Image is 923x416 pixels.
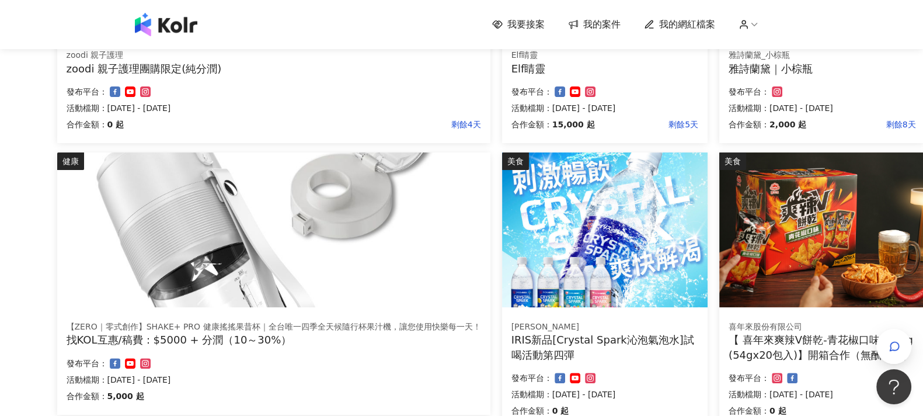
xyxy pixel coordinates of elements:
p: 剩餘5天 [594,117,698,131]
p: 0 起 [107,117,124,131]
p: 2,000 起 [769,117,806,131]
p: 發布平台： [729,85,769,99]
p: 發布平台： [511,85,552,99]
span: 我要接案 [507,18,545,31]
p: 發布平台： [729,371,769,385]
div: 雅詩蘭黛_小棕瓶 [729,50,915,61]
p: 活動檔期：[DATE] - [DATE] [729,387,915,401]
img: Crystal Spark 沁泡氣泡水 [502,152,708,307]
p: 活動檔期：[DATE] - [DATE] [511,387,698,401]
a: 我的案件 [568,18,621,31]
p: 15,000 起 [552,117,595,131]
div: zoodi 親子護理 [67,50,481,61]
div: 【 喜年來爽辣V餅乾-青花椒口味1080g (54gx20包入)】開箱合作（無酬互惠） [729,332,915,362]
a: 我的網紅檔案 [644,18,715,31]
span: 我的案件 [583,18,621,31]
iframe: Help Scout Beacon - Open [876,369,911,404]
p: 剩餘4天 [124,117,480,131]
div: 【ZERO｜零式創作】SHAKE+ PRO 健康搖搖果昔杯｜全台唯一四季全天候隨行杯果汁機，讓您使用快樂每一天！ [67,321,481,333]
div: IRIS新品[Crystal Spark沁泡氣泡水]試喝活動第四彈 [511,332,698,362]
div: 找KOL互惠/稿費：$5000 + 分潤（10～30%） [67,332,481,347]
p: 合作金額： [67,117,107,131]
p: 活動檔期：[DATE] - [DATE] [67,101,481,115]
p: 發布平台： [67,356,107,370]
a: 我要接案 [492,18,545,31]
p: 發布平台： [511,371,552,385]
div: 雅詩蘭黛｜小棕瓶 [729,61,915,76]
div: Elf睛靈 [511,61,698,76]
p: 合作金額： [729,117,769,131]
div: 美食 [502,152,529,170]
div: [PERSON_NAME] [511,321,698,333]
img: logo [135,13,197,36]
div: 喜年來股份有限公司 [729,321,915,333]
div: 健康 [57,152,84,170]
p: 剩餘8天 [806,117,915,131]
p: 合作金額： [67,389,107,403]
p: 活動檔期：[DATE] - [DATE] [729,101,915,115]
div: Elf睛靈 [511,50,698,61]
p: 5,000 起 [107,389,144,403]
span: 我的網紅檔案 [659,18,715,31]
div: zoodi 親子護理團購限定(純分潤) [67,61,481,76]
p: 合作金額： [511,117,552,131]
p: 發布平台： [67,85,107,99]
img: 【ZERO｜零式創作】SHAKE+ pro 健康搖搖果昔杯｜全台唯一四季全天候隨行杯果汁機，讓您使用快樂每一天！ [57,152,490,307]
p: 活動檔期：[DATE] - [DATE] [67,373,481,387]
div: 美食 [719,152,746,170]
p: 活動檔期：[DATE] - [DATE] [511,101,698,115]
